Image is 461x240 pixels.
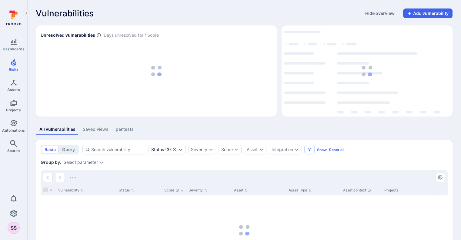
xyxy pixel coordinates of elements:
[59,146,78,153] button: query
[151,147,171,152] button: Status(3)
[282,25,453,117] div: Top integrations by vulnerabilities
[7,87,20,92] span: Assets
[317,147,327,152] button: Show
[70,177,76,178] img: Loading...
[58,188,84,193] button: Sort by Vulnerability
[329,147,344,152] button: Reset all
[91,147,143,153] input: Search vulnerability
[191,147,207,152] button: Severity
[43,188,48,192] span: Select all rows
[151,147,171,152] div: ( 3 )
[164,188,184,193] button: Sort by Score
[234,188,248,193] button: Sort by Asset
[180,187,184,194] p: Sorted by: Highest first
[96,32,101,39] span: Number of vulnerabilities in status ‘Open’ ‘Triaged’ and ‘In process’ divided by score and scanne...
[41,32,95,38] h2: Unresolved vulnerabilities
[36,124,453,135] div: assets tabs
[247,147,258,152] button: Asset
[116,126,134,132] div: pentests
[209,147,213,152] button: Expand dropdown
[36,8,94,18] span: Vulnerabilities
[362,8,398,18] button: Hide overview
[272,147,293,152] button: Integration
[6,108,21,112] span: Projects
[64,160,98,165] button: Select parameter
[172,147,177,152] button: Clear selection
[83,126,109,132] div: Saved views
[289,188,312,193] button: Sort by Asset Type
[178,147,183,152] button: Expand dropdown
[99,160,104,165] button: Expand dropdown
[8,222,20,234] div: Sooraj Sudevan
[41,159,61,165] span: Group by:
[436,173,445,182] button: Manage columns
[23,10,30,17] button: Expand navigation menu
[2,128,25,133] span: Automations
[39,126,75,132] div: All vulnerabilities
[294,147,299,152] button: Expand dropdown
[384,188,461,193] div: Projects
[259,147,264,152] button: Expand dropdown
[8,222,20,234] button: SS
[55,173,65,182] button: Go to the next page
[24,11,28,16] i: Expand navigation menu
[64,160,104,165] div: grouping parameters
[367,188,371,192] div: Automatically discovered context associated with the asset
[119,188,134,193] button: Sort by Status
[42,146,58,153] button: basic
[43,173,53,182] button: Go to the previous page
[219,145,242,154] button: Score
[3,47,25,51] span: Dashboards
[9,67,18,72] span: Risks
[175,188,179,192] div: The vulnerability score is based on the parameters defined in the settings
[151,147,164,152] div: Status
[221,147,233,153] div: Score
[343,188,379,193] div: Asset context
[403,8,453,18] button: Add vulnerability
[304,145,315,154] button: Filters
[362,66,372,76] img: Loading...
[189,188,207,193] button: Sort by Severity
[104,32,159,39] span: Days unresolved for / Score
[7,148,20,153] span: Search
[284,28,450,114] div: loading spinner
